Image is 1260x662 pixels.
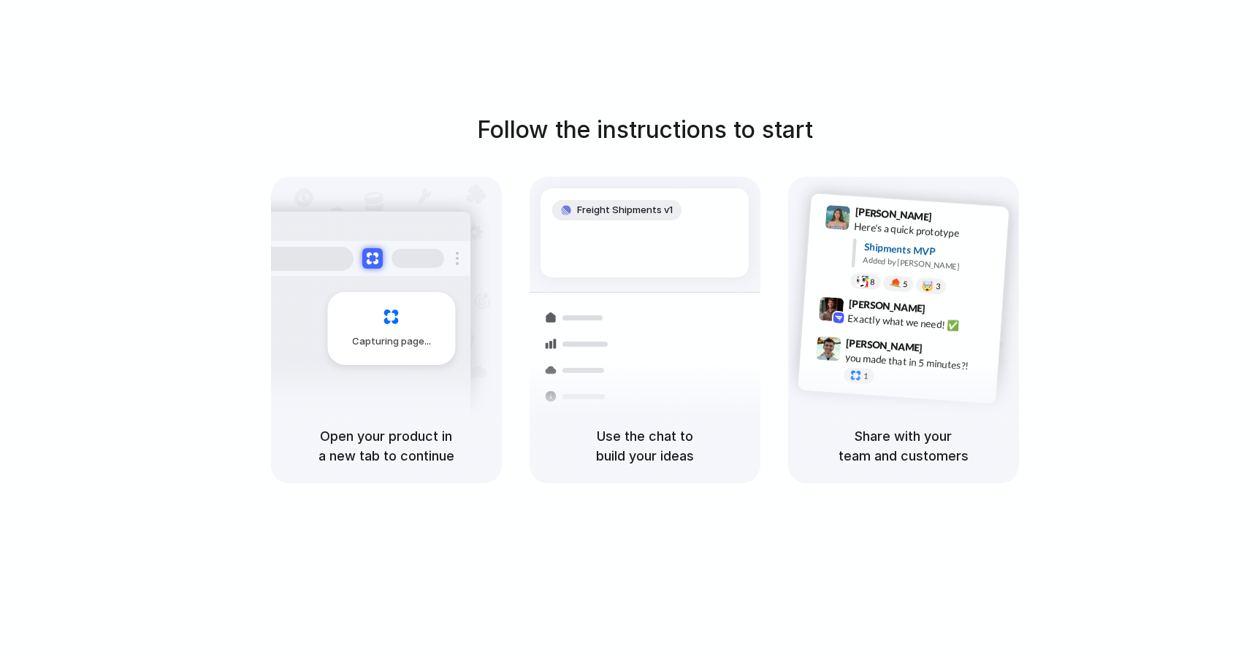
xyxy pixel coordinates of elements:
span: 8 [869,278,874,286]
h5: Open your product in a new tab to continue [289,426,484,466]
span: [PERSON_NAME] [848,296,925,317]
span: [PERSON_NAME] [855,204,932,225]
div: Shipments MVP [863,239,999,263]
h1: Follow the instructions to start [477,112,813,147]
span: 9:42 AM [929,302,959,320]
div: Here's a quick prototype [853,219,999,244]
span: Capturing page [352,334,433,349]
div: Exactly what we need! ✅ [847,311,993,336]
div: you made that in 5 minutes?! [844,350,990,374]
h5: Use the chat to build your ideas [547,426,743,466]
span: 3 [935,282,940,290]
span: 1 [863,372,868,380]
span: 5 [902,280,907,288]
span: 9:41 AM [936,211,966,228]
span: [PERSON_NAME] [845,335,923,356]
div: Added by [PERSON_NAME] [863,254,997,275]
h5: Share with your team and customers [806,426,1001,466]
span: 9:47 AM [927,342,957,359]
div: 🤯 [921,280,933,291]
span: Freight Shipments v1 [577,203,673,218]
